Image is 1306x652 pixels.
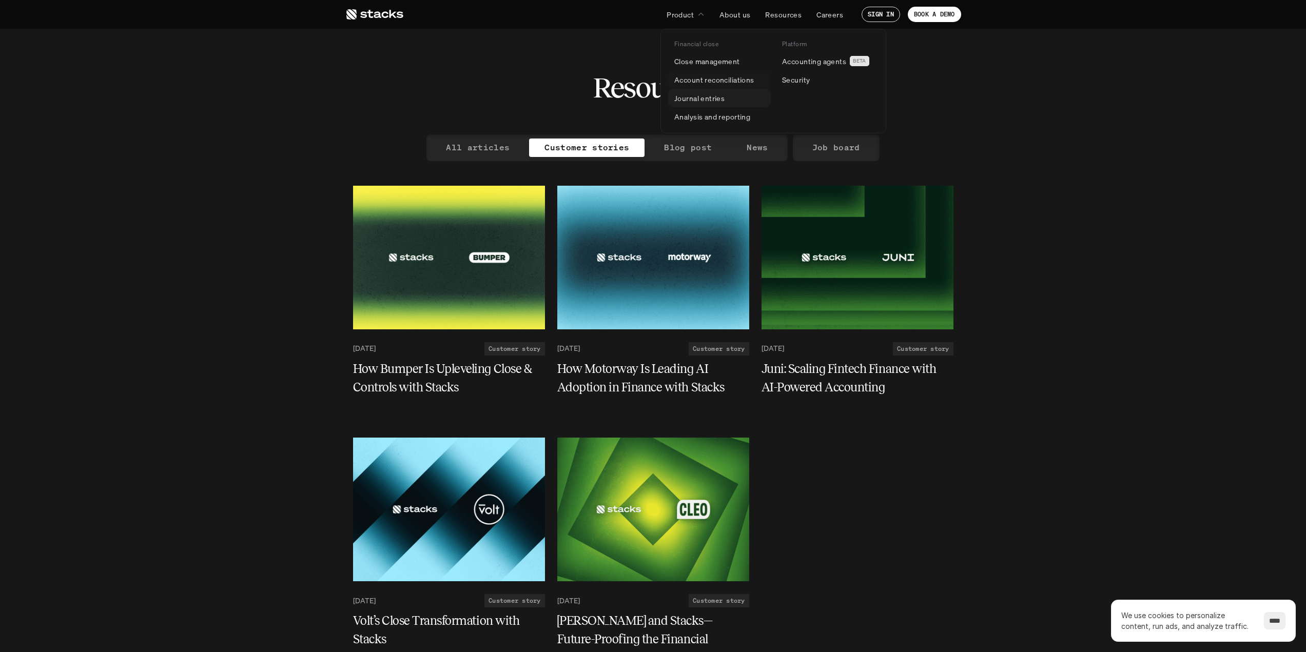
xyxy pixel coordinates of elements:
[762,360,953,397] a: Juni: Scaling Fintech Finance with AI-Powered Accounting
[731,139,783,157] a: News
[353,611,545,648] a: Volt’s Close Transformation with Stacks
[719,9,750,20] p: About us
[762,186,953,329] img: Teal Flower
[544,140,629,155] p: Customer stories
[908,7,961,22] a: BOOK A DEMO
[810,5,849,24] a: Careers
[353,597,376,605] p: [DATE]
[914,11,955,18] p: BOOK A DEMO
[557,360,737,397] h5: How Motorway Is Leading AI Adoption in Finance with Stacks
[816,9,843,20] p: Careers
[782,56,846,67] p: Accounting agents
[489,345,540,352] h2: Customer story
[812,140,860,155] p: Job board
[557,360,749,397] a: How Motorway Is Leading AI Adoption in Finance with Stacks
[713,5,756,24] a: About us
[762,360,941,397] h5: Juni: Scaling Fintech Finance with AI-Powered Accounting
[529,139,645,157] a: Customer stories
[668,107,771,126] a: Analysis and reporting
[853,58,866,64] h2: BETA
[353,342,545,355] a: [DATE]Customer story
[674,56,740,67] p: Close management
[593,72,713,104] h2: Resources
[668,52,771,70] a: Close management
[747,140,768,155] p: News
[693,345,745,352] h2: Customer story
[674,41,718,48] p: Financial close
[674,74,754,85] p: Account reconciliations
[557,342,749,355] a: [DATE]Customer story
[353,360,545,397] a: How Bumper Is Upleveling Close & Controls with Stacks
[353,360,533,397] h5: How Bumper Is Upleveling Close & Controls with Stacks
[674,111,750,122] p: Analysis and reporting
[776,70,879,89] a: Security
[489,597,540,604] h2: Customer story
[759,5,808,24] a: Resources
[762,342,953,355] a: [DATE]Customer story
[782,41,807,48] p: Platform
[693,597,745,604] h2: Customer story
[446,140,510,155] p: All articles
[668,89,771,107] a: Journal entries
[667,9,694,20] p: Product
[353,594,545,607] a: [DATE]Customer story
[765,9,802,20] p: Resources
[762,344,784,353] p: [DATE]
[154,46,198,54] a: Privacy Policy
[353,344,376,353] p: [DATE]
[664,140,712,155] p: Blog post
[897,345,949,352] h2: Customer story
[862,7,900,22] a: SIGN IN
[1121,610,1254,631] p: We use cookies to personalize content, run ads, and analyze traffic.
[557,594,749,607] a: [DATE]Customer story
[557,597,580,605] p: [DATE]
[868,11,894,18] p: SIGN IN
[353,611,533,648] h5: Volt’s Close Transformation with Stacks
[431,139,525,157] a: All articles
[782,74,810,85] p: Security
[797,139,875,157] a: Job board
[649,139,727,157] a: Blog post
[674,93,725,104] p: Journal entries
[668,70,771,89] a: Account reconciliations
[776,52,879,70] a: Accounting agentsBETA
[557,344,580,353] p: [DATE]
